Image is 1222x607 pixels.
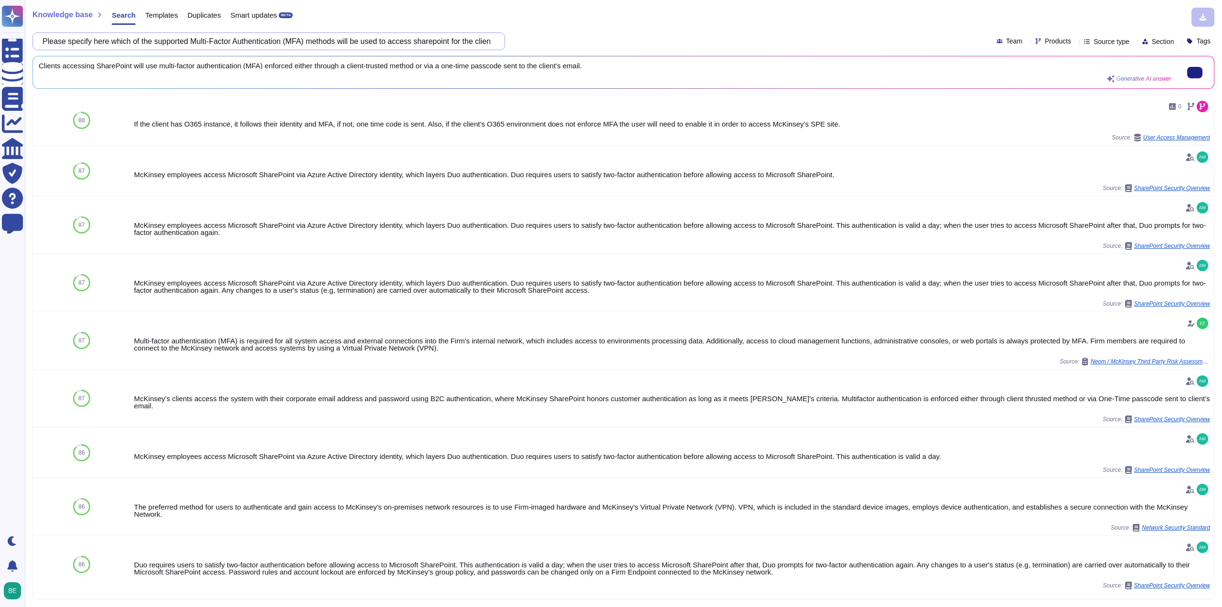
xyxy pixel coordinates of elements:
img: user [1197,433,1208,445]
span: 0 [1178,104,1181,109]
img: user [1197,484,1208,495]
span: Source: [1103,466,1210,474]
span: Search [112,11,136,19]
span: 87 [78,395,84,401]
button: user [2,580,28,601]
span: Source: [1103,582,1210,589]
img: user [1197,375,1208,387]
span: 87 [78,222,84,228]
span: Templates [145,11,178,19]
span: SharePoint Security Overview [1134,301,1210,307]
span: Duplicates [188,11,221,19]
span: SharePoint Security Overview [1134,583,1210,588]
img: user [1197,151,1208,163]
span: Section [1152,38,1174,45]
span: Tags [1196,38,1211,44]
img: user [1197,318,1208,329]
span: Source: [1111,524,1210,532]
img: user [4,582,21,599]
span: 86 [78,504,84,510]
div: McKinsey employees access Microsoft SharePoint via Azure Active Directory identity, which layers ... [134,453,1210,460]
img: user [1197,202,1208,213]
div: McKinsey employees access Microsoft SharePoint via Azure Active Directory identity, which layers ... [134,222,1210,236]
span: 88 [78,117,84,123]
span: Neom / McKinsey Third Party Risk Assessment Medium Template V1.2 [1091,359,1210,364]
span: 87 [78,168,84,174]
div: The preferred method for users to authenticate and gain access to McKinsey's on-premises network ... [134,503,1210,518]
span: Source: [1103,184,1210,192]
span: Smart updates [231,11,277,19]
span: Knowledge base [32,11,93,19]
span: SharePoint Security Overview [1134,185,1210,191]
div: Multi-factor authentication (MFA) is required for all system access and external connections into... [134,337,1210,351]
span: SharePoint Security Overview [1134,243,1210,249]
span: 86 [78,450,84,456]
span: SharePoint Security Overview [1134,467,1210,473]
span: Source: [1103,300,1210,308]
span: Source: [1112,134,1210,141]
span: Source: [1103,415,1210,423]
span: 87 [78,338,84,343]
div: McKinsey employees access Microsoft SharePoint via Azure Active Directory identity, which layers ... [134,171,1210,178]
span: Network Security Standard [1142,525,1210,531]
input: Search a question or template... [38,33,495,50]
div: If the client has O365 instance, it follows their identity and MFA, if not, one time code is sent... [134,120,1210,128]
img: user [1197,542,1208,553]
span: 86 [78,562,84,567]
span: Source type [1094,38,1129,45]
span: Generative AI answer [1117,76,1171,82]
span: SharePoint Security Overview [1134,416,1210,422]
img: user [1197,260,1208,271]
span: Products [1045,38,1071,44]
span: User Access Management [1143,135,1210,140]
span: Team [1006,38,1022,44]
div: McKinsey employees access Microsoft SharePoint via Azure Active Directory identity, which layers ... [134,279,1210,294]
span: Clients accessing SharePoint will use multi-factor authentication (MFA) enforced either through a... [39,62,1171,69]
div: Duo requires users to satisfy two-factor authentication before allowing access to Microsoft Share... [134,561,1210,575]
span: 87 [78,280,84,286]
span: Source: [1103,242,1210,250]
div: BETA [279,12,293,18]
div: McKinsey’s clients access the system with their corporate email address and password using B2C au... [134,395,1210,409]
span: Source: [1060,358,1210,365]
